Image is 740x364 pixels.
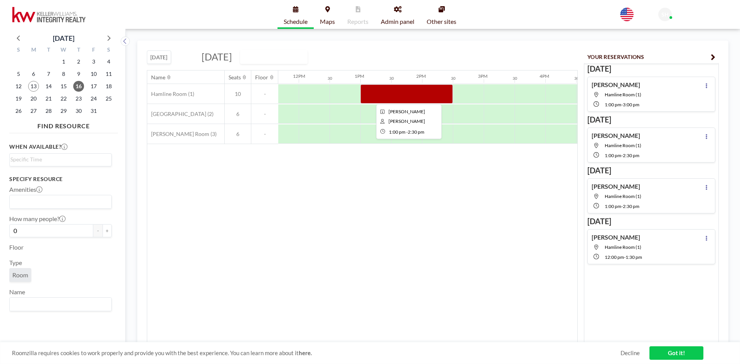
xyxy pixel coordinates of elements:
[299,349,312,356] a: here.
[71,45,86,55] div: T
[605,143,641,148] span: Hamline Room (1)
[56,45,71,55] div: W
[43,69,54,79] span: Tuesday, October 7, 2025
[10,298,111,311] div: Search for option
[10,154,111,165] div: Search for option
[406,129,408,135] span: -
[225,131,251,138] span: 6
[9,176,112,183] h3: Specify resource
[389,76,394,81] div: 30
[58,56,69,67] span: Wednesday, October 1, 2025
[408,129,424,135] span: 2:30 PM
[251,111,278,117] span: -
[284,18,308,25] span: Schedule
[355,73,364,79] div: 1PM
[43,81,54,92] span: Tuesday, October 14, 2025
[251,131,278,138] span: -
[605,203,621,209] span: 1:00 PM
[225,111,251,117] span: 6
[513,76,517,81] div: 30
[293,73,305,79] div: 12PM
[661,11,669,18] span: SH
[11,45,26,55] div: S
[13,69,24,79] span: Sunday, October 5, 2025
[416,73,426,79] div: 2PM
[28,69,39,79] span: Monday, October 6, 2025
[621,203,623,209] span: -
[13,93,24,104] span: Sunday, October 19, 2025
[623,102,639,107] span: 3:00 PM
[675,15,689,21] span: Admin
[587,64,715,74] h3: [DATE]
[649,346,703,360] a: Got it!
[229,74,241,81] div: Seats
[10,155,107,164] input: Search for option
[451,76,456,81] div: 30
[592,81,640,89] h4: [PERSON_NAME]
[73,81,84,92] span: Thursday, October 16, 2025
[28,106,39,116] span: Monday, October 27, 2025
[43,93,54,104] span: Tuesday, October 21, 2025
[587,216,715,226] h3: [DATE]
[151,74,165,81] div: Name
[73,56,84,67] span: Thursday, October 2, 2025
[605,102,621,107] span: 1:00 PM
[540,73,549,79] div: 4PM
[605,193,641,199] span: Hamline Room (1)
[73,69,84,79] span: Thursday, October 9, 2025
[388,118,425,124] span: Sean Heier
[103,224,112,237] button: +
[28,81,39,92] span: Monday, October 13, 2025
[574,76,579,81] div: 30
[225,91,251,97] span: 10
[13,81,24,92] span: Sunday, October 12, 2025
[9,243,24,251] label: Floor
[592,233,640,241] h4: [PERSON_NAME]
[623,153,639,158] span: 2:30 PM
[584,50,719,64] button: YOUR RESERVATIONS
[592,132,640,139] h4: [PERSON_NAME]
[255,74,268,81] div: Floor
[605,92,641,97] span: Hamline Room (1)
[101,45,116,55] div: S
[251,91,278,97] span: -
[88,56,99,67] span: Friday, October 3, 2025
[592,183,640,190] h4: [PERSON_NAME]
[88,81,99,92] span: Friday, October 17, 2025
[389,129,405,135] span: 1:00 PM
[242,52,279,62] span: DAILY VIEW
[624,254,626,260] span: -
[41,45,56,55] div: T
[26,45,41,55] div: M
[12,349,621,357] span: Roomzilla requires cookies to work properly and provide you with the best experience. You can lea...
[103,56,114,67] span: Saturday, October 4, 2025
[103,93,114,104] span: Saturday, October 25, 2025
[9,119,118,130] h4: FIND RESOURCE
[320,18,335,25] span: Maps
[28,93,39,104] span: Monday, October 20, 2025
[10,197,107,207] input: Search for option
[53,33,74,44] div: [DATE]
[147,91,194,97] span: Hamline Room (1)
[58,69,69,79] span: Wednesday, October 8, 2025
[43,106,54,116] span: Tuesday, October 28, 2025
[147,111,214,117] span: [GEOGRAPHIC_DATA] (2)
[621,349,640,357] a: Decline
[147,131,217,138] span: [PERSON_NAME] Room (3)
[381,18,414,25] span: Admin panel
[623,203,639,209] span: 2:30 PM
[347,18,368,25] span: Reports
[427,18,456,25] span: Other sites
[12,7,86,22] img: organization-logo
[10,195,111,208] div: Search for option
[9,259,22,267] label: Type
[240,50,307,64] div: Search for option
[202,51,232,62] span: [DATE]
[605,254,624,260] span: 12:00 PM
[103,81,114,92] span: Saturday, October 18, 2025
[587,115,715,124] h3: [DATE]
[103,69,114,79] span: Saturday, October 11, 2025
[86,45,101,55] div: F
[605,244,641,250] span: Hamline Room (1)
[621,153,623,158] span: -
